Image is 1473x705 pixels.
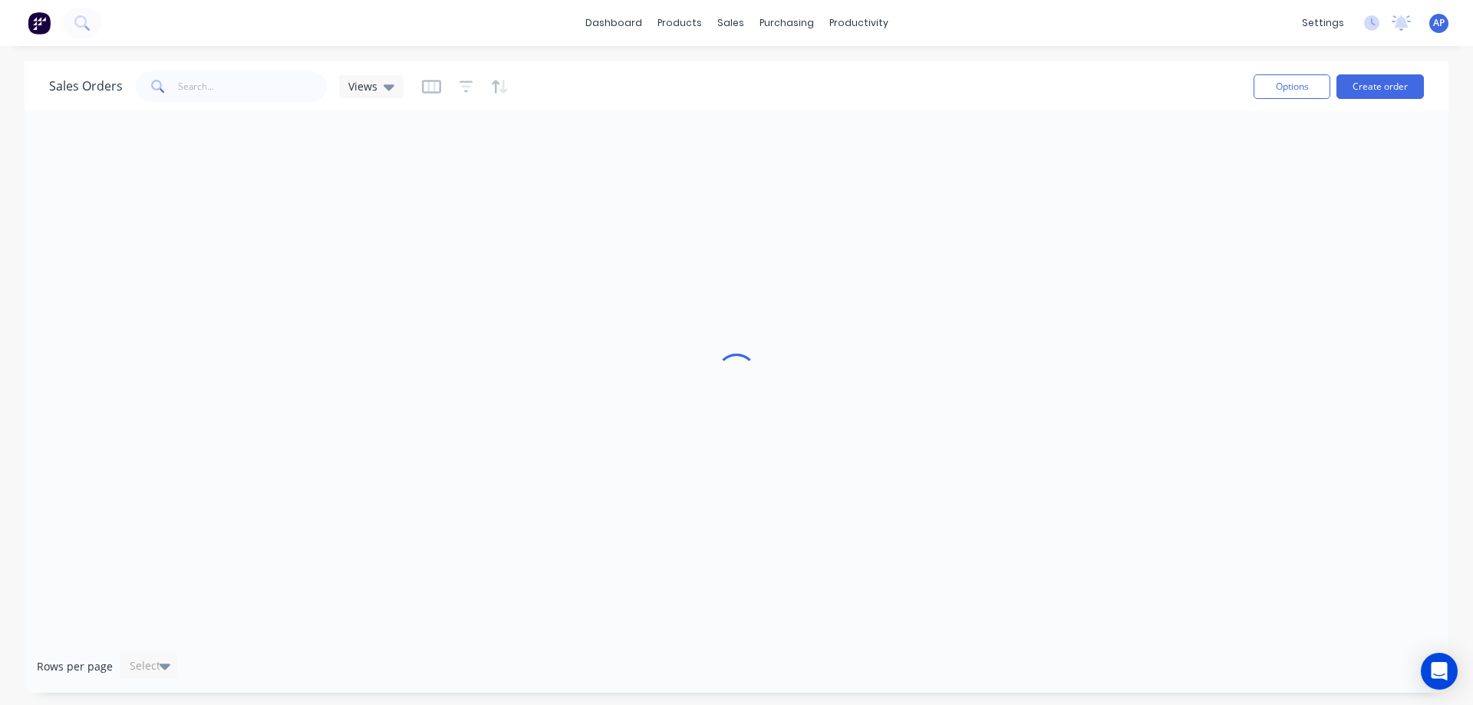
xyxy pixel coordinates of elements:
[1254,74,1330,99] button: Options
[650,12,710,35] div: products
[1294,12,1352,35] div: settings
[348,78,377,94] span: Views
[822,12,896,35] div: productivity
[28,12,51,35] img: Factory
[178,71,328,102] input: Search...
[578,12,650,35] a: dashboard
[1433,16,1445,30] span: AP
[710,12,752,35] div: sales
[130,658,170,674] div: Select...
[49,79,123,94] h1: Sales Orders
[1421,653,1458,690] div: Open Intercom Messenger
[752,12,822,35] div: purchasing
[37,659,113,674] span: Rows per page
[1336,74,1424,99] button: Create order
